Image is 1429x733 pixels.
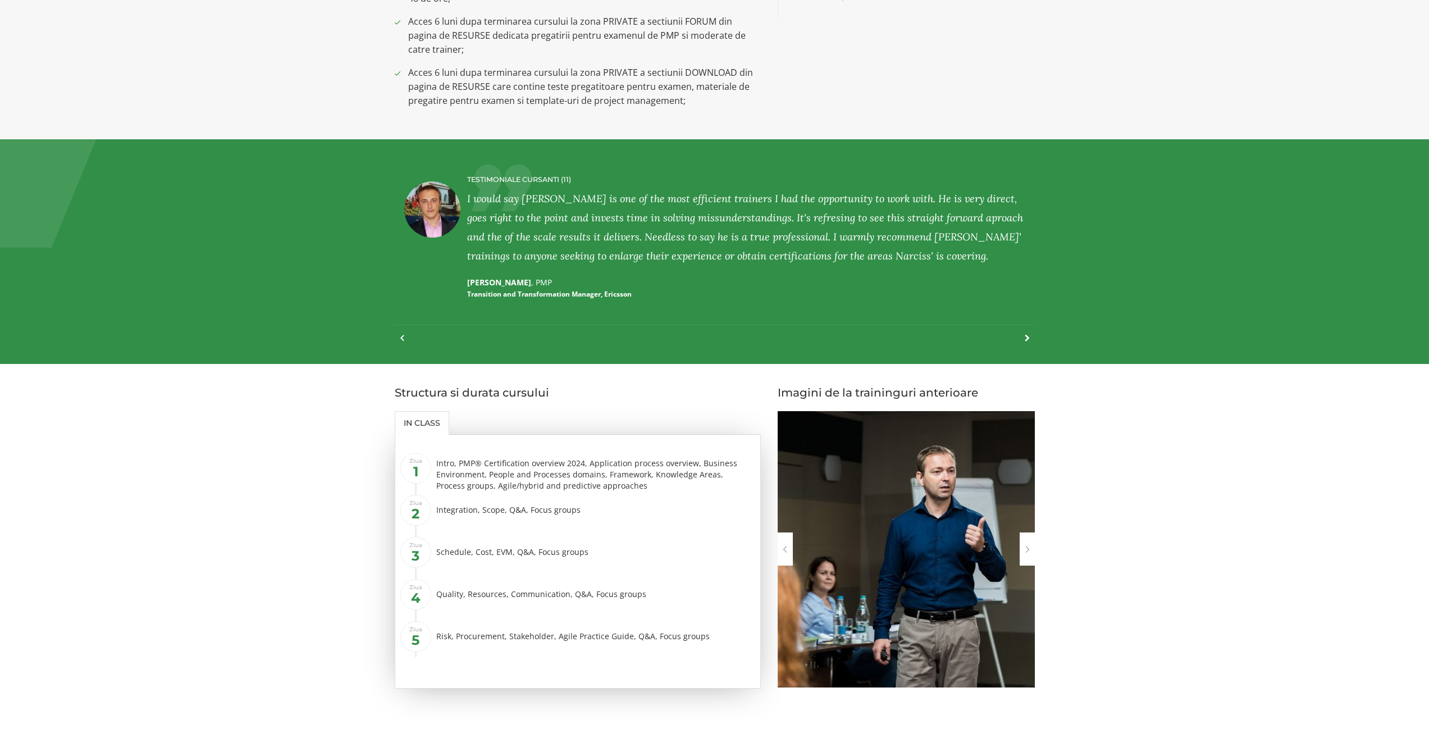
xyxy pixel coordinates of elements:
div: Risk, Procurement, Stakeholder, Agile Practice Guide, Q&A, Focus groups [436,626,752,646]
div: Integration, Scope, Q&A, Focus groups [436,500,752,520]
img: Alex Osca [404,181,460,238]
span: Ziua [400,495,431,526]
span: Acces 6 luni dupa terminarea cursului la zona PRIVATE a sectiunii DOWNLOAD din pagina de RESURSE ... [408,66,761,108]
a: In class [395,411,449,435]
b: 3 [412,548,419,564]
span: , PMP [531,277,552,288]
h3: Structura si durata cursului [395,386,761,399]
b: 5 [412,632,419,648]
span: Ziua [400,621,431,652]
p: [PERSON_NAME] [467,277,750,299]
div: Quality, Resources, Communication, Q&A, Focus groups [436,584,752,604]
span: Ziua [400,453,431,484]
span: Acces 6 luni dupa terminarea cursului la zona PRIVATE a sectiunii FORUM din pagina de RESURSE ded... [408,15,761,57]
div: Intro, PMP® Certification overview 2024, Application process overview, Business Environment, Peop... [436,458,752,491]
h3: Imagini de la traininguri anterioare [778,386,1035,399]
span: Ziua [400,537,431,568]
small: Transition and Transformation Manager, Ericsson [467,289,632,299]
h4: TESTIMONIALE CURSANTI (11) [467,176,1032,184]
span: Ziua [400,579,431,610]
b: 2 [412,506,419,522]
img: TARGET Project Management Professional (PMP)® CERTIFICATION [778,411,1035,692]
div: Schedule, Cost, EVM, Q&A, Focus groups [436,542,752,562]
b: 4 [411,590,421,606]
b: 1 [413,463,418,480]
div: I would say [PERSON_NAME] is one of the most efficient trainers I had the opportunity to work wit... [467,189,1032,266]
